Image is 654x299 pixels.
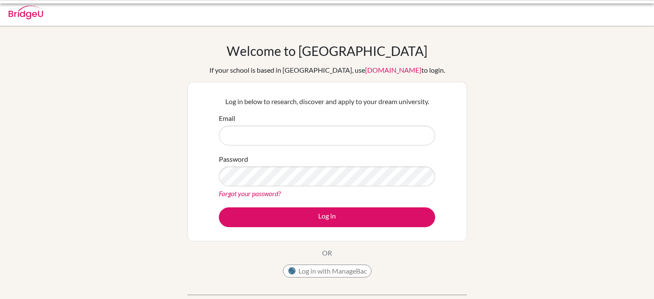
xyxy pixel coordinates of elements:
img: Bridge-U [9,6,43,19]
button: Log in with ManageBac [283,265,372,277]
a: [DOMAIN_NAME] [365,66,421,74]
label: Email [219,113,235,123]
label: Password [219,154,248,164]
p: OR [322,248,332,258]
a: Forgot your password? [219,189,281,197]
p: Log in below to research, discover and apply to your dream university. [219,96,435,107]
button: Log in [219,207,435,227]
div: If your school is based in [GEOGRAPHIC_DATA], use to login. [209,65,445,75]
h1: Welcome to [GEOGRAPHIC_DATA] [227,43,427,59]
